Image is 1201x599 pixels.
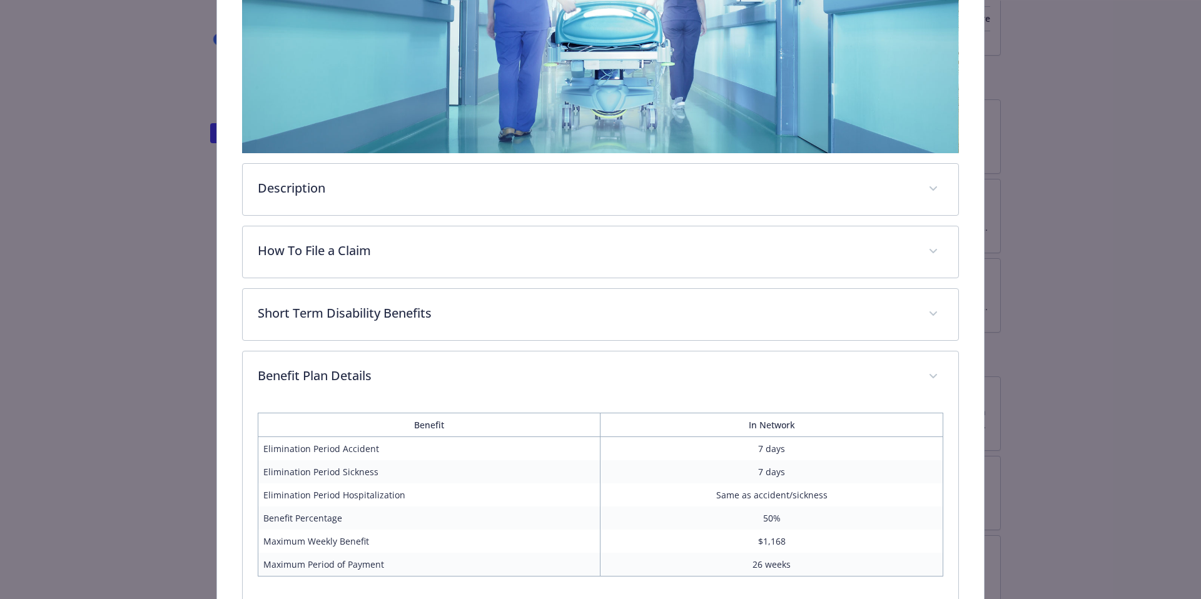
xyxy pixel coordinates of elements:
td: 7 days [600,460,943,483]
p: Description [258,179,914,198]
th: In Network [600,413,943,437]
td: Maximum Period of Payment [258,553,600,576]
div: Description [243,164,959,215]
td: Elimination Period Hospitalization [258,483,600,506]
div: Benefit Plan Details [243,351,959,403]
td: $1,168 [600,530,943,553]
p: Short Term Disability Benefits [258,304,914,323]
p: Benefit Plan Details [258,366,914,385]
div: How To File a Claim [243,226,959,278]
td: 7 days [600,437,943,461]
td: Elimination Period Sickness [258,460,600,483]
p: How To File a Claim [258,241,914,260]
td: Benefit Percentage [258,506,600,530]
td: 50% [600,506,943,530]
div: Short Term Disability Benefits [243,289,959,340]
td: 26 weeks [600,553,943,576]
td: Elimination Period Accident [258,437,600,461]
td: Same as accident/sickness [600,483,943,506]
td: Maximum Weekly Benefit [258,530,600,553]
th: Benefit [258,413,600,437]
